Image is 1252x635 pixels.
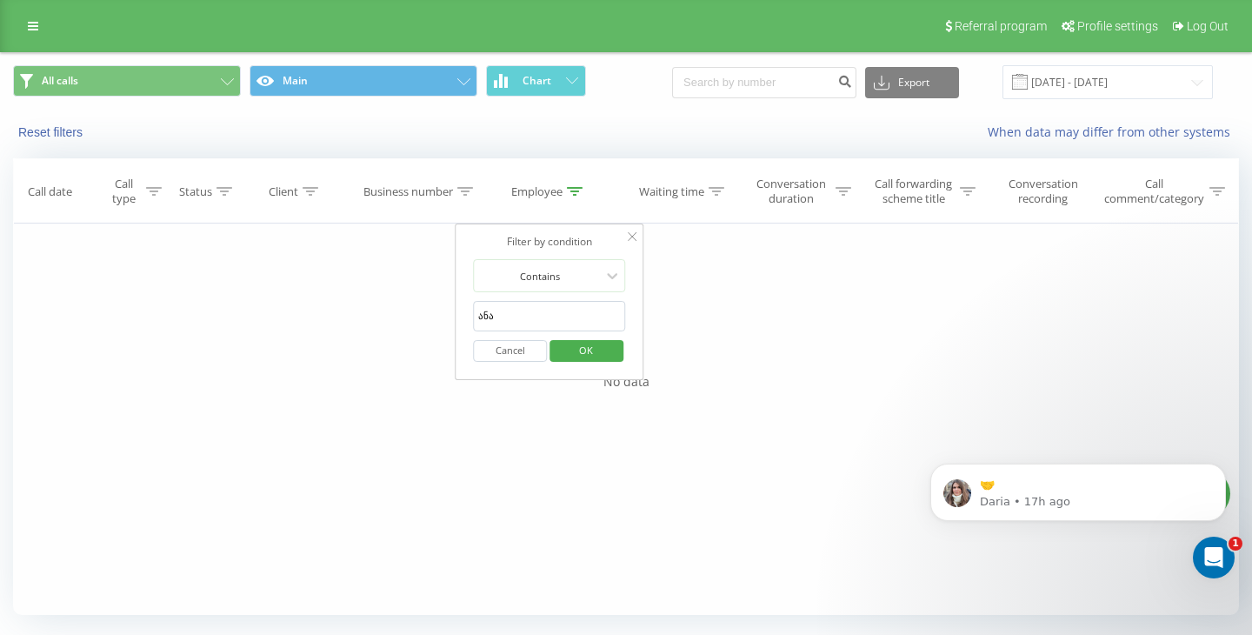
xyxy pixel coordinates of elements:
div: Client [269,184,298,199]
span: 1 [1229,537,1242,551]
span: Referral program [955,19,1047,33]
button: Chart [486,65,586,97]
button: Reset filters [13,124,91,140]
input: Enter value [473,301,626,331]
span: OK [562,337,610,364]
div: No data [13,373,1239,391]
div: Filter by condition [473,233,626,251]
div: Call date [28,184,72,199]
iframe: Intercom notifications message [904,427,1252,588]
div: Call forwarding scheme title [871,177,956,206]
div: Waiting time [639,184,704,199]
span: All calls [42,74,78,88]
div: Conversation duration [751,177,831,206]
a: When data may differ from other systems [988,124,1239,140]
div: Status [179,184,212,199]
div: Employee [511,184,563,199]
span: Profile settings [1077,19,1158,33]
button: Cancel [473,340,547,362]
div: Business number [363,184,453,199]
div: Call type [105,177,142,206]
div: Conversation recording [996,177,1090,206]
span: Log Out [1187,19,1229,33]
button: All calls [13,65,241,97]
iframe: Intercom live chat [1193,537,1235,578]
div: Call comment/category [1103,177,1205,206]
button: Main [250,65,477,97]
button: OK [549,340,623,362]
button: Export [865,67,959,98]
input: Search by number [672,67,856,98]
span: Chart [523,75,551,87]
